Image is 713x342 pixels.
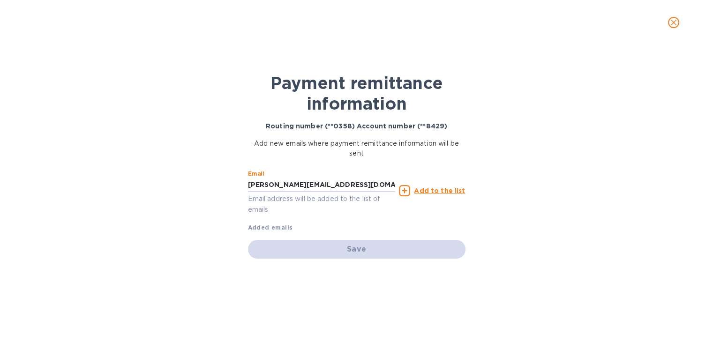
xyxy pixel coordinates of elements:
[270,73,443,114] b: Payment remittance information
[248,193,396,215] p: Email address will be added to the list of emails
[248,171,264,177] label: Email
[266,122,447,130] b: Routing number (**0358) Account number (**8429)
[248,224,293,231] b: Added emails
[248,139,465,158] p: Add new emails where payment remittance information will be sent
[662,11,685,34] button: close
[248,178,396,192] input: Enter email
[414,187,465,194] u: Add to the list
